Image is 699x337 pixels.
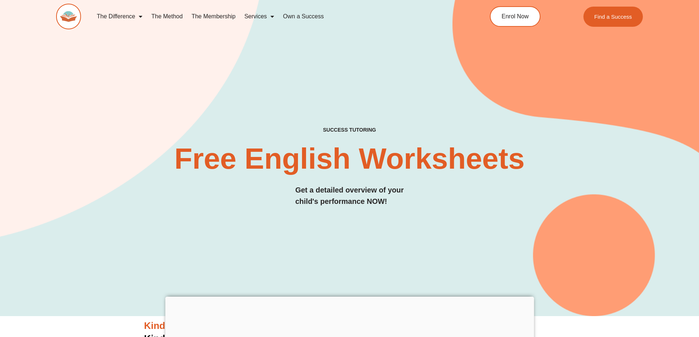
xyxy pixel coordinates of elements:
[502,14,529,19] span: Enrol Now
[278,8,328,25] a: Own a Success
[147,8,187,25] a: The Method
[583,7,643,27] a: Find a Success
[594,14,632,19] span: Find a Success
[92,8,147,25] a: The Difference
[263,127,437,133] h4: SUCCESS TUTORING​
[187,8,240,25] a: The Membership
[144,320,555,332] h3: Kinder English Worksheets
[240,8,278,25] a: Services
[490,6,540,27] a: Enrol Now
[156,144,543,173] h2: Free English Worksheets​
[295,184,404,207] h3: Get a detailed overview of your child's performance NOW!
[92,8,456,25] nav: Menu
